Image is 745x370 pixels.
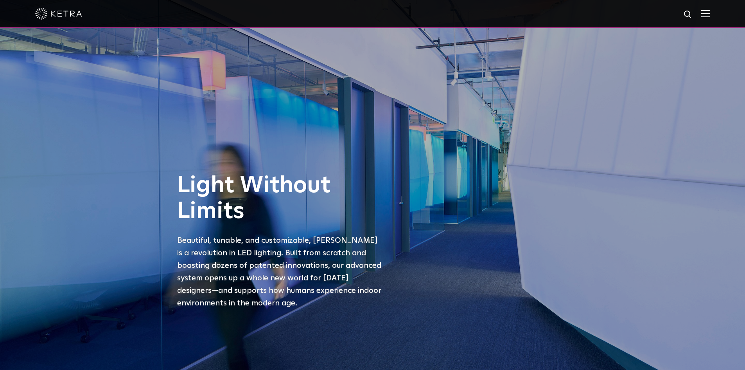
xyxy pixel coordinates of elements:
img: Hamburger%20Nav.svg [701,10,710,17]
span: —and supports how humans experience indoor environments in the modern age. [177,287,381,307]
img: search icon [683,10,693,20]
img: ketra-logo-2019-white [35,8,82,20]
p: Beautiful, tunable, and customizable, [PERSON_NAME] is a revolution in LED lighting. Built from s... [177,234,384,309]
h1: Light Without Limits [177,173,384,224]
